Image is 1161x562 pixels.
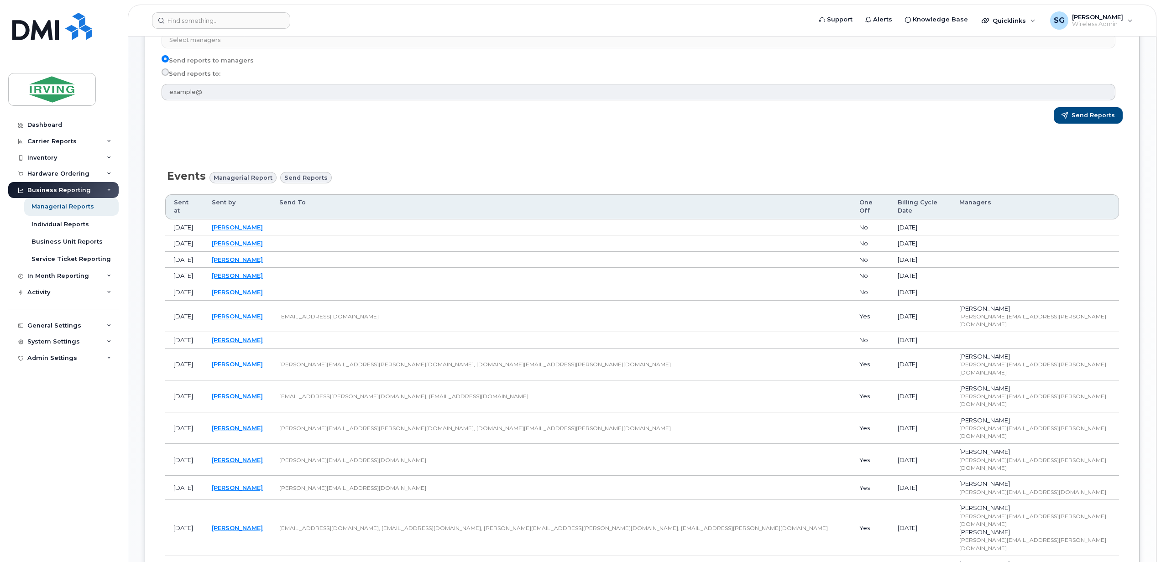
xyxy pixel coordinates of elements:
[889,252,951,268] td: [DATE]
[851,235,889,252] td: No
[959,392,1111,408] div: [PERSON_NAME][EMAIL_ADDRESS][PERSON_NAME][DOMAIN_NAME]
[165,380,204,412] td: [DATE]
[851,252,889,268] td: No
[913,15,968,24] span: Knowledge Base
[212,336,263,343] a: [PERSON_NAME]
[851,412,889,444] td: Yes
[959,385,1010,392] span: [PERSON_NAME]
[993,17,1026,24] span: Quicklinks
[152,12,290,29] input: Find something...
[813,10,859,29] a: Support
[959,424,1111,440] div: [PERSON_NAME][EMAIL_ADDRESS][PERSON_NAME][DOMAIN_NAME]
[1072,21,1123,28] span: Wireless Admin
[284,173,328,182] span: Send reports
[859,10,899,29] a: Alerts
[959,488,1111,496] div: [PERSON_NAME][EMAIL_ADDRESS][DOMAIN_NAME]
[165,219,204,236] td: [DATE]
[212,312,263,320] a: [PERSON_NAME]
[165,284,204,301] td: [DATE]
[165,268,204,284] td: [DATE]
[851,284,889,301] td: No
[1072,111,1115,120] span: Send Reports
[212,256,263,263] a: [PERSON_NAME]
[851,301,889,333] td: Yes
[851,194,889,219] th: One Off
[889,301,951,333] td: [DATE]
[889,219,951,236] td: [DATE]
[959,536,1111,552] div: [PERSON_NAME][EMAIL_ADDRESS][PERSON_NAME][DOMAIN_NAME]
[165,332,204,349] td: [DATE]
[279,425,671,432] span: [PERSON_NAME][EMAIL_ADDRESS][PERSON_NAME][DOMAIN_NAME], [DOMAIN_NAME][EMAIL_ADDRESS][PERSON_NAME]...
[212,484,263,491] a: [PERSON_NAME]
[889,235,951,252] td: [DATE]
[959,528,1010,536] span: [PERSON_NAME]
[165,412,204,444] td: [DATE]
[214,173,272,182] span: Managerial Report
[279,525,828,531] span: [EMAIL_ADDRESS][DOMAIN_NAME], [EMAIL_ADDRESS][DOMAIN_NAME], [PERSON_NAME][EMAIL_ADDRESS][PERSON_N...
[889,412,951,444] td: [DATE]
[889,284,951,301] td: [DATE]
[873,15,892,24] span: Alerts
[889,332,951,349] td: [DATE]
[851,268,889,284] td: No
[165,252,204,268] td: [DATE]
[1044,11,1139,30] div: Sheryl Galorport
[851,219,889,236] td: No
[162,84,1115,100] input: example@
[165,301,204,333] td: [DATE]
[959,504,1010,511] span: [PERSON_NAME]
[959,456,1111,472] div: [PERSON_NAME][EMAIL_ADDRESS][PERSON_NAME][DOMAIN_NAME]
[279,393,528,400] span: [EMAIL_ADDRESS][PERSON_NAME][DOMAIN_NAME], [EMAIL_ADDRESS][DOMAIN_NAME]
[162,55,169,62] input: Send reports to managers
[851,476,889,500] td: Yes
[851,500,889,556] td: Yes
[279,457,426,463] span: [PERSON_NAME][EMAIL_ADDRESS][DOMAIN_NAME]
[959,312,1111,328] div: [PERSON_NAME][EMAIL_ADDRESS][PERSON_NAME][DOMAIN_NAME]
[889,476,951,500] td: [DATE]
[279,313,379,320] span: [EMAIL_ADDRESS][DOMAIN_NAME]
[1054,15,1065,26] span: SG
[279,361,671,368] span: [PERSON_NAME][EMAIL_ADDRESS][PERSON_NAME][DOMAIN_NAME], [DOMAIN_NAME][EMAIL_ADDRESS][PERSON_NAME]...
[162,68,220,79] label: Send reports to:
[959,305,1010,312] span: [PERSON_NAME]
[851,349,889,380] td: Yes
[951,194,1119,219] th: Managers
[959,480,1010,487] span: [PERSON_NAME]
[165,444,204,476] td: [DATE]
[889,194,951,219] th: Billing Cycle Date
[165,235,204,252] td: [DATE]
[212,524,263,531] a: [PERSON_NAME]
[279,484,426,491] span: [PERSON_NAME][EMAIL_ADDRESS][DOMAIN_NAME]
[212,224,263,231] a: [PERSON_NAME]
[212,456,263,463] a: [PERSON_NAME]
[889,268,951,284] td: [DATE]
[1054,107,1123,124] button: Send Reports
[1072,13,1123,21] span: [PERSON_NAME]
[959,448,1010,455] span: [PERSON_NAME]
[212,360,263,368] a: [PERSON_NAME]
[851,332,889,349] td: No
[212,392,263,400] a: [PERSON_NAME]
[165,500,204,556] td: [DATE]
[959,416,1010,424] span: [PERSON_NAME]
[167,170,206,182] span: Events
[162,68,169,76] input: Send reports to:
[889,349,951,380] td: [DATE]
[165,194,204,219] th: Sent at
[212,239,263,247] a: [PERSON_NAME]
[851,380,889,412] td: Yes
[204,194,271,219] th: Sent by
[212,288,263,296] a: [PERSON_NAME]
[271,194,851,219] th: Send To
[975,11,1042,30] div: Quicklinks
[889,500,951,556] td: [DATE]
[899,10,974,29] a: Knowledge Base
[162,55,254,66] label: Send reports to managers
[889,444,951,476] td: [DATE]
[959,360,1111,376] div: [PERSON_NAME][EMAIL_ADDRESS][PERSON_NAME][DOMAIN_NAME]
[827,15,852,24] span: Support
[889,380,951,412] td: [DATE]
[165,476,204,500] td: [DATE]
[165,349,204,380] td: [DATE]
[959,512,1111,528] div: [PERSON_NAME][EMAIL_ADDRESS][PERSON_NAME][DOMAIN_NAME]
